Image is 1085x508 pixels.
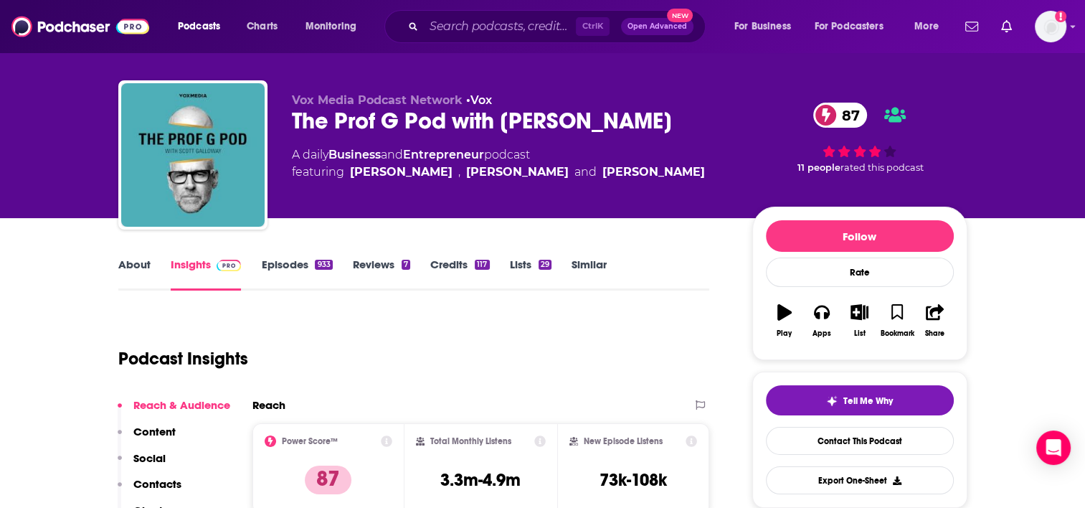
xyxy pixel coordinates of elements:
span: 11 people [797,162,840,173]
div: 7 [402,260,410,270]
div: 117 [475,260,489,270]
button: List [840,295,878,347]
span: Logged in as carisahays [1035,11,1066,42]
button: open menu [805,15,904,38]
p: Contacts [133,477,181,491]
button: tell me why sparkleTell Me Why [766,385,954,415]
a: Lists29 [510,258,551,291]
span: and [574,164,597,181]
div: 933 [315,260,332,270]
button: Show profile menu [1035,11,1066,42]
div: A daily podcast [292,146,705,181]
button: Bookmark [878,295,916,347]
button: Contacts [118,477,181,504]
a: Episodes933 [261,258,332,291]
a: Credits117 [430,258,489,291]
a: Reviews7 [353,258,410,291]
img: tell me why sparkle [826,395,838,407]
span: Podcasts [178,17,220,37]
p: Reach & Audience [133,398,230,412]
button: Export One-Sheet [766,466,954,494]
div: Bookmark [880,329,914,338]
button: Apps [803,295,840,347]
a: InsightsPodchaser Pro [171,258,242,291]
div: Open Intercom Messenger [1036,431,1071,465]
button: Social [118,451,166,478]
div: [PERSON_NAME] [466,164,569,181]
p: 87 [305,466,351,494]
a: 87 [813,103,867,128]
span: Vox Media Podcast Network [292,93,463,107]
div: Search podcasts, credits, & more... [398,10,719,43]
span: Charts [247,17,278,37]
div: [PERSON_NAME] [602,164,705,181]
span: and [381,148,403,161]
span: Ctrl K [576,17,610,36]
button: Play [766,295,803,347]
button: Share [916,295,953,347]
a: Scott Galloway [350,164,453,181]
span: More [914,17,939,37]
span: Monitoring [305,17,356,37]
span: For Podcasters [815,17,883,37]
a: Vox [470,93,492,107]
input: Search podcasts, credits, & more... [424,15,576,38]
a: Business [328,148,381,161]
a: Show notifications dropdown [960,14,984,39]
span: Tell Me Why [843,395,893,407]
div: 29 [539,260,551,270]
button: Open AdvancedNew [621,18,693,35]
div: Rate [766,258,954,287]
span: 87 [828,103,867,128]
div: Play [777,329,792,338]
div: List [854,329,866,338]
a: About [118,258,151,291]
span: rated this podcast [840,162,924,173]
span: New [667,9,693,22]
button: open menu [724,15,809,38]
div: Apps [812,329,831,338]
span: • [466,93,492,107]
h2: New Episode Listens [584,436,663,446]
button: Reach & Audience [118,398,230,425]
img: Podchaser - Follow, Share and Rate Podcasts [11,13,149,40]
h1: Podcast Insights [118,348,248,370]
h2: Reach [252,398,285,412]
button: Content [118,425,176,451]
a: Show notifications dropdown [995,14,1018,39]
button: open menu [295,15,375,38]
span: , [458,164,460,181]
h3: 73k-108k [600,469,667,491]
span: featuring [292,164,705,181]
div: 87 11 peoplerated this podcast [752,93,967,182]
div: Share [925,329,944,338]
button: open menu [904,15,957,38]
p: Content [133,425,176,438]
button: Follow [766,220,954,252]
a: Contact This Podcast [766,427,954,455]
a: Charts [237,15,286,38]
h2: Power Score™ [282,436,338,446]
a: Similar [572,258,607,291]
h3: 3.3m-4.9m [440,469,521,491]
button: open menu [168,15,239,38]
img: The Prof G Pod with Scott Galloway [121,83,265,227]
a: Entrepreneur [403,148,484,161]
p: Social [133,451,166,465]
img: Podchaser Pro [217,260,242,271]
span: Open Advanced [627,23,687,30]
span: For Business [734,17,791,37]
h2: Total Monthly Listens [430,436,511,446]
svg: Add a profile image [1055,11,1066,22]
img: User Profile [1035,11,1066,42]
